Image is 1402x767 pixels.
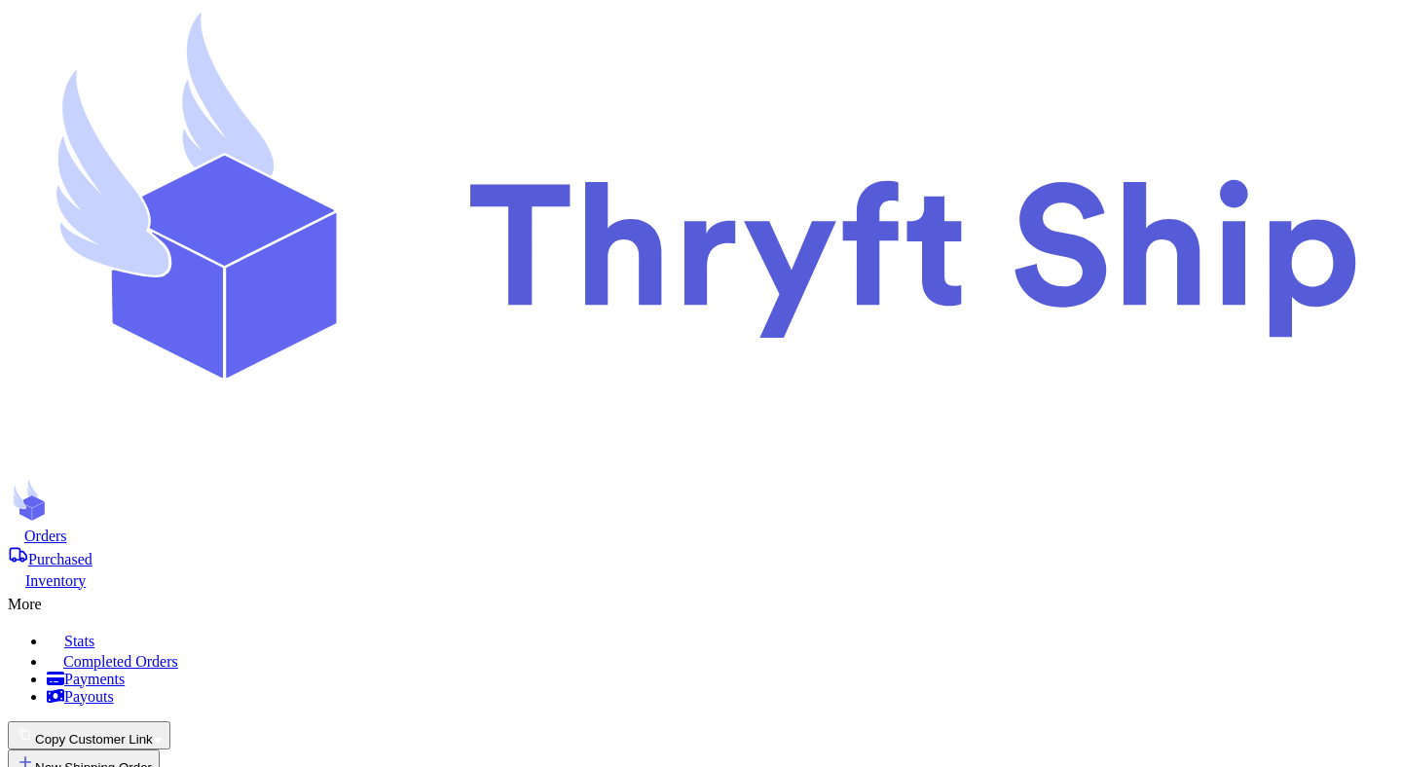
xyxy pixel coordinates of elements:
[47,650,1394,671] a: Completed Orders
[8,545,1394,568] a: Purchased
[64,671,125,687] span: Payments
[8,590,1394,613] div: More
[8,568,1394,590] a: Inventory
[47,671,1394,688] a: Payments
[8,526,1394,545] a: Orders
[64,688,114,705] span: Payouts
[63,653,178,670] span: Completed Orders
[8,721,170,749] button: Copy Customer Link
[64,633,94,649] span: Stats
[25,572,86,589] span: Inventory
[47,688,1394,706] a: Payouts
[28,551,92,567] span: Purchased
[47,629,1394,650] a: Stats
[24,528,67,544] span: Orders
